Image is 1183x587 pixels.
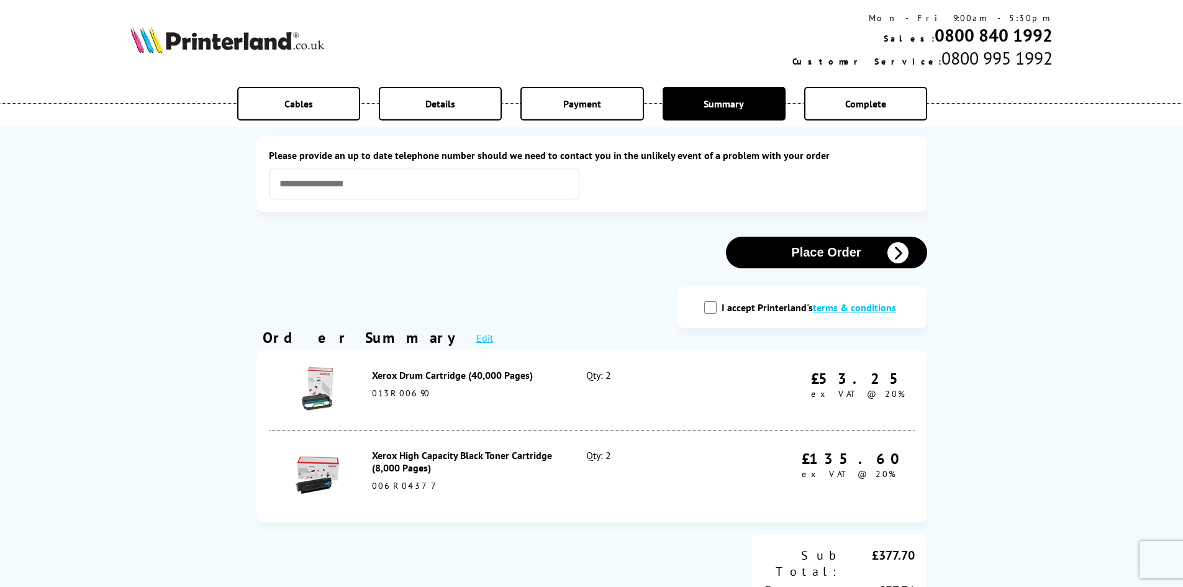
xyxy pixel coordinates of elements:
[372,369,560,381] div: Xerox Drum Cartridge (40,000 Pages)
[811,388,905,399] span: ex VAT @ 20%
[935,24,1053,47] a: 0800 840 1992
[704,98,744,110] span: Summary
[263,328,464,347] div: Order Summary
[792,12,1053,24] div: Mon - Fri 9:00am - 5:30pm
[284,98,313,110] span: Cables
[802,449,909,468] div: £135.60
[726,237,927,268] button: Place Order
[840,547,915,580] div: £377.70
[563,98,601,110] span: Payment
[296,453,339,497] img: Xerox High Capacity Black Toner Cartridge (8,000 Pages)
[372,388,560,399] div: 013R00690
[372,480,560,491] div: 006R04377
[845,98,886,110] span: Complete
[941,47,1053,70] span: 0800 995 1992
[372,449,560,474] div: Xerox High Capacity Black Toner Cartridge (8,000 Pages)
[296,367,339,411] img: Xerox Drum Cartridge (40,000 Pages)
[425,98,455,110] span: Details
[802,468,895,480] span: ex VAT @ 20%
[586,369,715,411] div: Qty: 2
[792,56,941,67] span: Customer Service:
[586,449,715,504] div: Qty: 2
[476,332,493,344] a: Edit
[269,149,915,162] label: Please provide an up to date telephone number should we need to contact you in the unlikely event...
[764,547,840,580] div: Sub Total:
[884,33,935,44] span: Sales:
[130,26,324,53] img: Printerland Logo
[811,369,909,388] div: £53.25
[722,301,902,314] label: I accept Printerland's
[813,301,896,314] a: modal_tc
